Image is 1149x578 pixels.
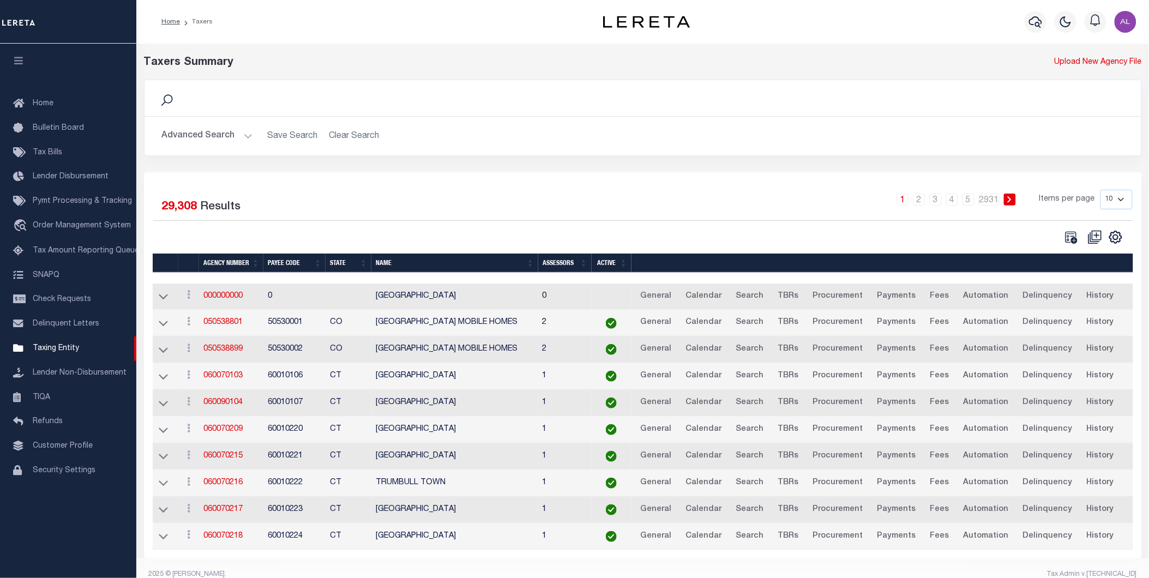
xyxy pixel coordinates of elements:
a: TBRs [773,448,804,465]
td: 60010222 [263,470,326,497]
label: Results [201,198,241,216]
a: Fees [925,368,954,385]
img: svg+xml;base64,PHN2ZyB4bWxucz0iaHR0cDovL3d3dy53My5vcmcvMjAwMC9zdmciIHBvaW50ZXItZXZlbnRzPSJub25lIi... [1115,11,1136,33]
span: Customer Profile [33,442,93,450]
span: Tax Amount Reporting Queue [33,247,139,255]
td: 60010107 [263,390,326,417]
td: CT [326,363,371,390]
a: Calendar [681,341,727,358]
a: Delinquency [1018,341,1078,358]
a: TBRs [773,314,804,332]
a: 060070217 [203,505,243,513]
td: [GEOGRAPHIC_DATA] [371,523,538,550]
td: 2 [538,336,592,363]
img: check-icon-green.svg [606,504,617,515]
a: Payments [873,394,921,412]
a: Fees [925,288,954,305]
a: 2 [913,194,925,206]
span: Lender Non-Disbursement [33,369,127,377]
span: Security Settings [33,467,95,474]
td: TRUMBULL TOWN [371,470,538,497]
a: Search [731,341,769,358]
a: 060070218 [203,532,243,540]
a: Calendar [681,368,727,385]
img: check-icon-green.svg [606,424,617,435]
th: Name: activate to sort column ascending [371,254,538,273]
a: Calendar [681,474,727,492]
a: Fees [925,501,954,519]
th: Payee Code: activate to sort column ascending [263,254,326,273]
a: Delinquency [1018,288,1078,305]
span: Refunds [33,418,63,425]
a: Automation [959,448,1014,465]
td: 60010224 [263,523,326,550]
div: Taxers Summary [144,55,888,71]
th: Active: activate to sort column ascending [592,254,631,273]
a: 060090104 [203,399,243,406]
td: [GEOGRAPHIC_DATA] [371,284,538,310]
a: Payments [873,341,921,358]
li: Taxers [180,17,213,27]
span: 29,308 [162,201,197,213]
a: TBRs [773,368,804,385]
a: Search [731,474,769,492]
img: check-icon-green.svg [606,531,617,542]
a: Delinquency [1018,368,1078,385]
td: 0 [263,284,326,310]
img: check-icon-green.svg [606,478,617,489]
a: History [1082,394,1119,412]
span: Home [33,100,53,107]
a: 1 [897,194,909,206]
a: Procurement [808,448,868,465]
img: check-icon-green.svg [606,398,617,408]
a: Search [731,394,769,412]
a: Delinquency [1018,528,1078,545]
img: check-icon-green.svg [606,371,617,382]
td: CO [326,336,371,363]
a: Fees [925,421,954,438]
a: History [1082,368,1119,385]
td: 60010220 [263,417,326,443]
a: Delinquency [1018,501,1078,519]
a: 050538899 [203,345,243,353]
a: History [1082,288,1119,305]
td: 1 [538,470,592,497]
a: TBRs [773,288,804,305]
span: Check Requests [33,296,91,303]
a: General [636,368,677,385]
td: CT [326,523,371,550]
span: Items per page [1039,194,1095,206]
a: 2931 [979,194,1000,206]
a: Automation [959,394,1014,412]
a: Payments [873,421,921,438]
td: [GEOGRAPHIC_DATA] [371,497,538,523]
a: Automation [959,341,1014,358]
a: Upload New Agency File [1055,57,1142,69]
a: 050538801 [203,318,243,326]
span: Order Management System [33,222,131,230]
th: Assessors: activate to sort column ascending [538,254,592,273]
td: 1 [538,390,592,417]
td: CT [326,470,371,497]
a: Automation [959,288,1014,305]
a: Fees [925,341,954,358]
a: TBRs [773,501,804,519]
a: Search [731,368,769,385]
a: Search [731,448,769,465]
img: check-icon-green.svg [606,451,617,462]
a: Fees [925,474,954,492]
img: check-icon-green.svg [606,318,617,329]
td: 2 [538,310,592,336]
a: Delinquency [1018,474,1078,492]
th: State: activate to sort column ascending [326,254,371,273]
a: Delinquency [1018,448,1078,465]
a: Automation [959,421,1014,438]
td: 1 [538,417,592,443]
button: Advanced Search [162,125,252,147]
a: Automation [959,474,1014,492]
a: TBRs [773,474,804,492]
span: TIQA [33,393,50,401]
td: 50530001 [263,310,326,336]
a: General [636,394,677,412]
a: Payments [873,501,921,519]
